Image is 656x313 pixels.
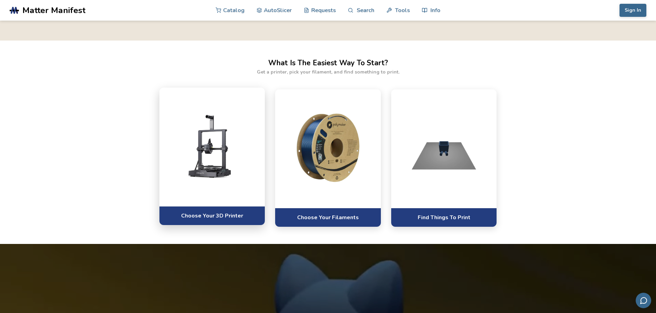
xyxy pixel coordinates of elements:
[22,5,85,15] span: Matter Manifest
[275,208,381,227] a: Choose Your Filaments
[159,206,265,225] a: Choose Your 3D Printer
[391,208,497,227] a: Find Things To Print
[398,113,490,182] img: Select materials
[619,4,646,17] button: Sign In
[257,68,399,76] p: Get a printer, pick your filament, and find something to print.
[636,293,651,308] button: Send feedback via email
[282,113,374,182] img: Pick software
[166,112,258,180] img: Choose a printer
[268,58,388,68] h2: What Is The Easiest Way To Start?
